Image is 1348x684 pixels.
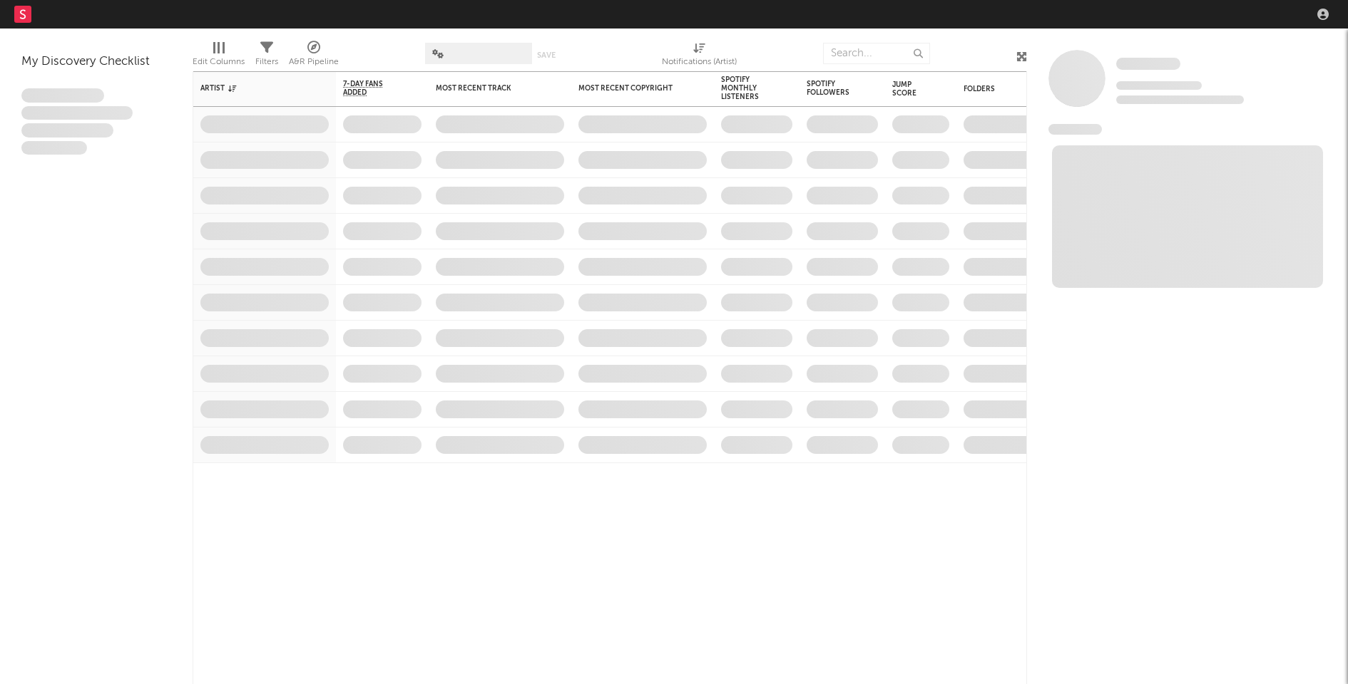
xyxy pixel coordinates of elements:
[255,53,278,71] div: Filters
[193,36,245,77] div: Edit Columns
[662,36,737,77] div: Notifications (Artist)
[200,84,307,93] div: Artist
[1116,81,1202,90] span: Tracking Since: [DATE]
[289,53,339,71] div: A&R Pipeline
[662,53,737,71] div: Notifications (Artist)
[578,84,685,93] div: Most Recent Copyright
[21,141,87,155] span: Aliquam viverra
[1116,58,1180,70] span: Some Artist
[255,36,278,77] div: Filters
[892,81,928,98] div: Jump Score
[436,84,543,93] div: Most Recent Track
[1116,95,1244,104] span: 0 fans last week
[721,76,771,101] div: Spotify Monthly Listeners
[289,36,339,77] div: A&R Pipeline
[537,51,556,59] button: Save
[1116,57,1180,71] a: Some Artist
[343,80,400,97] span: 7-Day Fans Added
[21,106,133,120] span: Integer aliquet in purus et
[964,85,1071,93] div: Folders
[823,43,930,64] input: Search...
[807,80,857,97] div: Spotify Followers
[21,53,171,71] div: My Discovery Checklist
[21,123,113,138] span: Praesent ac interdum
[193,53,245,71] div: Edit Columns
[1048,124,1102,135] span: News Feed
[21,88,104,103] span: Lorem ipsum dolor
